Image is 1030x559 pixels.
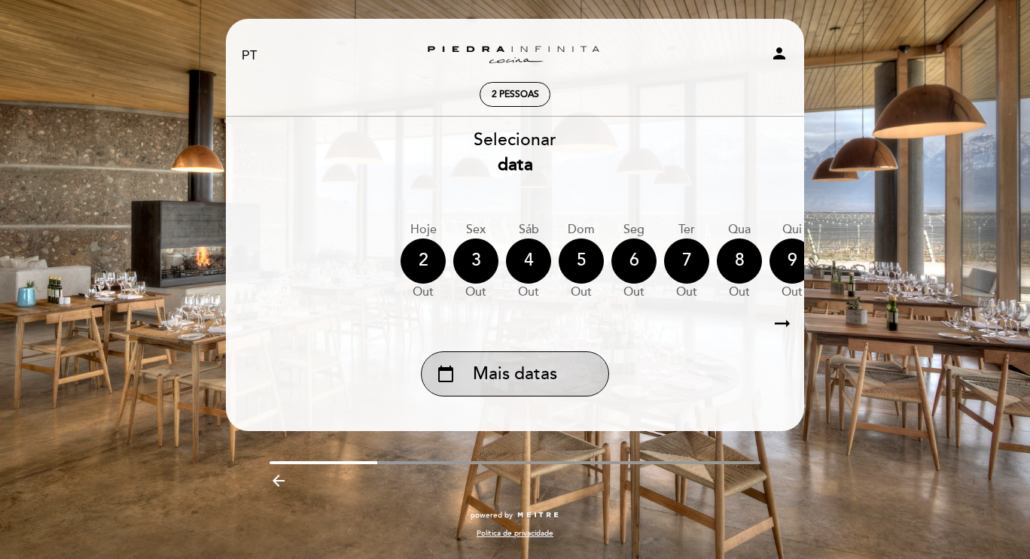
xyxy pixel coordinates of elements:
div: Qua [717,221,762,238]
button: person [770,44,788,68]
b: data [498,154,533,175]
div: 9 [769,238,815,284]
div: 7 [664,238,709,284]
i: arrow_backward [270,472,288,490]
div: 8 [717,238,762,284]
div: out [401,284,446,301]
span: 2 pessoas [492,89,539,100]
div: Dom [559,221,604,238]
div: 4 [506,238,551,284]
span: Mais datas [473,362,557,387]
i: calendar_today [437,361,455,387]
a: powered by [471,510,559,521]
div: Sex [453,221,498,238]
div: 2 [401,238,446,284]
div: out [664,284,709,301]
div: out [559,284,604,301]
div: Seg [611,221,657,238]
div: out [769,284,815,301]
div: out [717,284,762,301]
i: arrow_right_alt [771,308,794,340]
i: person [770,44,788,62]
div: 5 [559,238,604,284]
a: Zuccardi [GEOGRAPHIC_DATA] - Restaurant [GEOGRAPHIC_DATA] [421,35,609,77]
div: 3 [453,238,498,284]
div: Qui [769,221,815,238]
span: powered by [471,510,513,521]
div: Sáb [506,221,551,238]
img: MEITRE [517,512,559,519]
div: out [453,284,498,301]
div: Hoje [401,221,446,238]
div: out [611,284,657,301]
div: Selecionar [225,128,805,178]
div: out [506,284,551,301]
a: Política de privacidade [477,528,553,539]
div: 6 [611,238,657,284]
div: Ter [664,221,709,238]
